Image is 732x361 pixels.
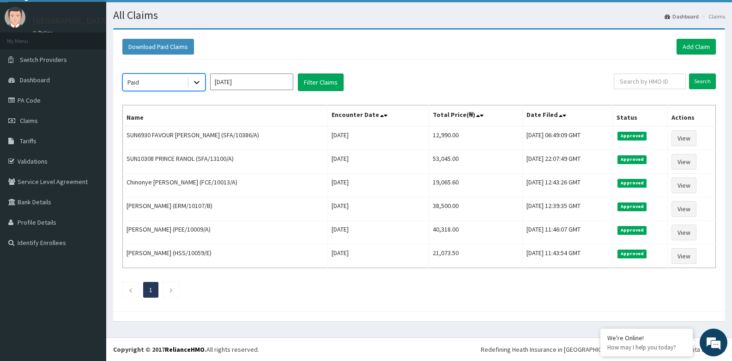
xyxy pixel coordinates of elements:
td: 38,500.00 [429,197,522,221]
span: Approved [617,202,647,211]
td: Chinonye [PERSON_NAME] (FCE/10013/A) [123,174,328,197]
strong: Copyright © 2017 . [113,345,206,354]
td: SUN6930 FAVOUR [PERSON_NAME] (SFA/10386/A) [123,126,328,150]
span: Tariffs [20,137,36,145]
img: User Image [5,7,25,28]
td: [DATE] 12:43:26 GMT [522,174,613,197]
td: [DATE] 11:43:54 GMT [522,245,613,268]
td: [DATE] [327,126,429,150]
th: Date Filed [522,105,613,127]
a: View [672,225,696,240]
td: [DATE] 11:46:07 GMT [522,221,613,245]
th: Total Price(₦) [429,105,522,127]
th: Name [123,105,328,127]
a: Next page [169,286,173,294]
li: Claims [700,12,725,20]
td: [PERSON_NAME] (HSS/10059/E) [123,245,328,268]
h1: All Claims [113,9,725,21]
p: How may I help you today? [607,343,686,351]
td: [DATE] 12:39:35 GMT [522,197,613,221]
button: Download Paid Claims [122,39,194,55]
span: Approved [617,250,647,258]
td: [PERSON_NAME] (ERM/10107/B) [123,197,328,221]
footer: All rights reserved. [106,337,732,361]
div: Redefining Heath Insurance in [GEOGRAPHIC_DATA] using Telemedicine and Data Science! [481,345,725,354]
a: View [672,201,696,217]
td: 19,065.60 [429,174,522,197]
td: [DATE] 06:49:09 GMT [522,126,613,150]
span: Claims [20,116,38,125]
button: Filter Claims [298,73,344,91]
img: d_794563401_company_1708531726252_794563401 [17,46,37,69]
span: Dashboard [20,76,50,84]
a: Dashboard [665,12,699,20]
span: Approved [617,132,647,140]
p: [GEOGRAPHIC_DATA][PERSON_NAME] [32,17,169,25]
div: Minimize live chat window [151,5,174,27]
div: Paid [127,78,139,87]
a: Add Claim [677,39,716,55]
td: [DATE] [327,197,429,221]
input: Search by HMO ID [614,73,686,89]
span: Approved [617,155,647,164]
td: 21,073.50 [429,245,522,268]
td: [PERSON_NAME] (PEE/10009/A) [123,221,328,245]
span: Approved [617,179,647,187]
input: Select Month and Year [210,73,293,90]
td: SUN10308 PRINCE RANOL (SFA/13100/A) [123,150,328,174]
td: [DATE] 22:07:49 GMT [522,150,613,174]
a: View [672,177,696,193]
td: [DATE] [327,221,429,245]
td: 40,318.00 [429,221,522,245]
span: We're online! [54,116,127,210]
td: 12,990.00 [429,126,522,150]
a: RelianceHMO [165,345,205,354]
span: Approved [617,226,647,234]
td: [DATE] [327,150,429,174]
a: View [672,154,696,170]
div: We're Online! [607,334,686,342]
a: Page 1 is your current page [149,286,152,294]
td: 53,045.00 [429,150,522,174]
a: View [672,130,696,146]
a: View [672,248,696,264]
td: [DATE] [327,245,429,268]
th: Encounter Date [327,105,429,127]
div: Chat with us now [48,52,155,64]
a: Previous page [128,286,133,294]
td: [DATE] [327,174,429,197]
span: Switch Providers [20,55,67,64]
th: Status [613,105,668,127]
th: Actions [668,105,716,127]
a: Online [32,30,54,36]
textarea: Type your message and hit 'Enter' [5,252,176,285]
input: Search [689,73,716,89]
